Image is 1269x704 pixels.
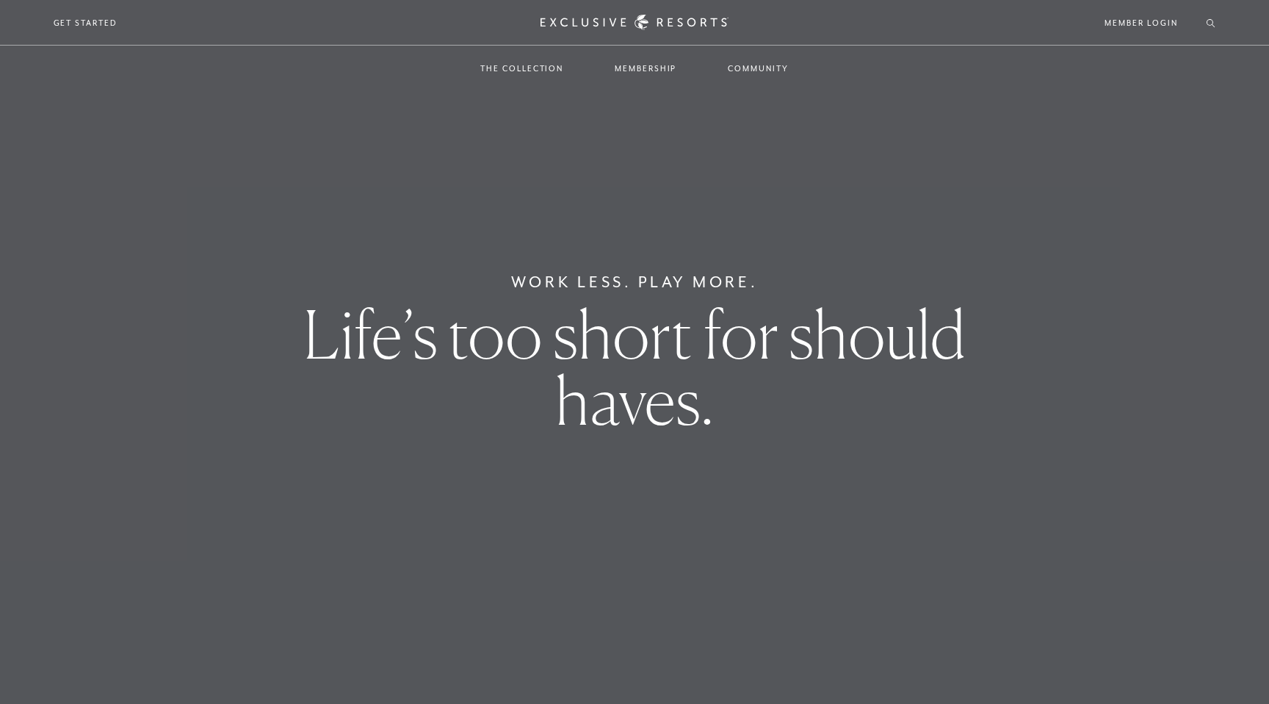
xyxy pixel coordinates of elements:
[600,47,691,90] a: Membership
[1104,16,1177,29] a: Member Login
[54,16,117,29] a: Get Started
[511,270,759,294] h6: Work Less. Play More.
[222,301,1047,434] h1: Life’s too short for should haves.
[466,47,578,90] a: The Collection
[713,47,803,90] a: Community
